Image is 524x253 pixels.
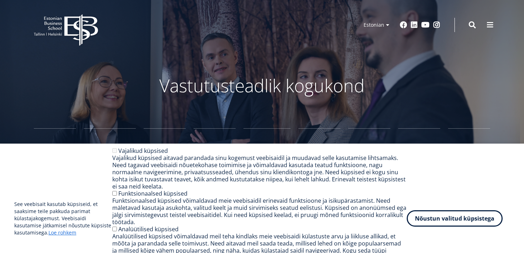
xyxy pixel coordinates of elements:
a: Vastuvõtt ülikooli [194,128,236,157]
a: Linkedin [411,21,418,29]
a: Instagram [433,21,440,29]
a: Magistriõpe [144,128,186,157]
p: Vastutusteadlik kogukond [73,75,451,96]
a: Teadustöö ja doktoriõpe [298,128,340,157]
button: Nõustun valitud küpsistega [407,210,503,227]
span: Bakalaureuseõpe [84,143,136,150]
a: Facebook [400,21,407,29]
div: Vajalikud küpsised aitavad parandada sinu kogemust veebisaidil ja muudavad selle kasutamise lihts... [112,154,407,190]
span: Mikrokraadid [448,143,490,150]
label: Funktsionaalsed küpsised [118,190,187,197]
span: Avatud Ülikool [348,143,390,157]
span: Vastuvõtt ülikooli [194,143,236,157]
a: Loe rohkem [48,229,76,236]
span: Rahvusvaheline kogemus [243,143,291,157]
label: Vajalikud küpsised [118,147,168,155]
a: Mikrokraadid [448,128,490,157]
a: Bakalaureuseõpe [84,128,136,157]
a: Gümnaasium [34,128,76,157]
a: Rahvusvaheline kogemus [243,128,291,157]
a: Youtube [421,21,430,29]
span: Juhtide koolitus [398,143,440,157]
a: Juhtide koolitus [398,128,440,157]
span: Gümnaasium [34,143,76,150]
a: Avatud Ülikool [348,128,390,157]
span: Teadustöö ja doktoriõpe [298,143,340,157]
span: Magistriõpe [144,143,186,150]
div: Funktsionaalsed küpsised võimaldavad meie veebisaidil erinevaid funktsioone ja isikupärastamist. ... [112,197,407,226]
label: Analüütilised küpsised [118,225,179,233]
p: See veebisait kasutab küpsiseid, et saaksime teile pakkuda parimat külastajakogemust. Veebisaidi ... [14,201,112,236]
